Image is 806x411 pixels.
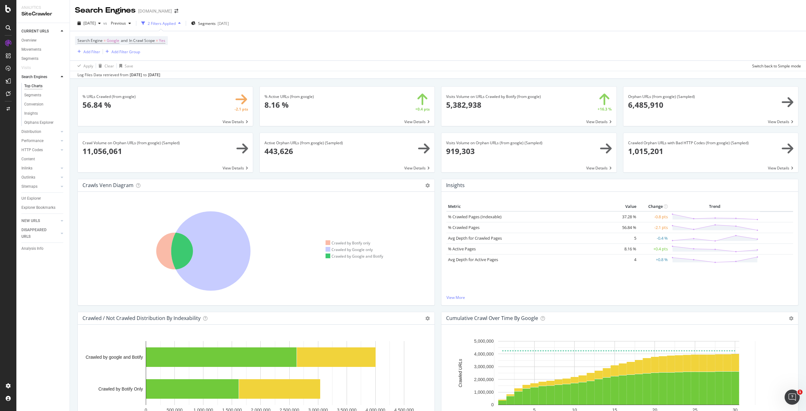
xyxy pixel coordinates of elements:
[138,8,172,14] div: [DOMAIN_NAME]
[107,36,119,45] span: Google
[82,314,201,323] h4: Crawled / Not Crawled Distribution By Indexability
[129,38,155,43] span: In Crawl Scope
[638,233,669,243] td: -0.4 %
[458,359,463,387] text: Crawled URLs
[108,18,133,28] button: Previous
[21,174,59,181] a: Outlinks
[24,83,65,89] a: Top Charts
[98,386,143,391] text: Crawled by Botify Only
[75,18,103,28] button: [DATE]
[21,156,65,163] a: Content
[425,183,430,188] i: Options
[83,20,96,26] span: 2025 Aug. 1st
[448,214,502,220] a: % Crawled Pages (Indexable)
[448,246,476,252] a: % Active Pages
[24,110,38,117] div: Insights
[638,202,669,211] th: Change
[750,61,801,71] button: Switch back to Simple mode
[77,38,103,43] span: Search Engine
[21,28,49,35] div: CURRENT URLS
[125,63,133,69] div: Save
[474,364,494,369] text: 3,000,000
[21,138,43,144] div: Performance
[21,165,32,172] div: Inlinks
[82,181,133,190] h4: Crawls Venn Diagram
[218,21,229,26] div: [DATE]
[21,195,65,202] a: Url Explorer
[105,63,114,69] div: Clear
[638,211,669,222] td: -0.8 pts
[21,245,43,252] div: Analysis Info
[24,101,43,108] div: Conversion
[491,402,494,408] text: 0
[326,254,383,259] div: Crawled by Google and Botify
[77,72,160,78] div: Log Files Data retrieved from to
[613,202,638,211] th: Value
[148,21,176,26] div: 2 Filters Applied
[189,18,231,28] button: Segments[DATE]
[21,227,53,240] div: DISAPPEARED URLS
[21,5,65,10] div: Analytics
[24,101,65,108] a: Conversion
[24,119,65,126] a: Orphans Explorer
[21,245,65,252] a: Analysis Info
[21,165,59,172] a: Inlinks
[326,247,373,252] div: Crawled by Google only
[789,316,793,321] i: Options
[21,128,59,135] a: Distribution
[21,156,35,163] div: Content
[21,37,65,44] a: Overview
[21,227,59,240] a: DISAPPEARED URLS
[21,74,59,80] a: Search Engines
[21,218,40,224] div: NEW URLS
[21,128,41,135] div: Distribution
[474,390,494,395] text: 1,000,000
[446,314,538,323] h4: Cumulative Crawl Over Time by google
[21,174,35,181] div: Outlinks
[21,138,59,144] a: Performance
[174,9,178,13] div: arrow-right-arrow-left
[21,65,37,71] a: Visits
[613,243,638,254] td: 8.16 %
[24,83,43,89] div: Top Charts
[24,92,41,99] div: Segments
[75,5,136,16] div: Search Engines
[785,390,800,405] iframe: Intercom live chat
[24,119,54,126] div: Orphans Explorer
[21,147,43,153] div: HTTP Codes
[425,316,430,321] i: Options
[21,183,59,190] a: Sitemaps
[613,254,638,265] td: 4
[448,235,502,241] a: Avg Depth for Crawled Pages
[75,61,93,71] button: Apply
[21,37,37,44] div: Overview
[21,55,38,62] div: Segments
[21,74,47,80] div: Search Engines
[21,204,55,211] div: Explorer Bookmarks
[117,61,133,71] button: Save
[86,355,143,360] text: Crawled by google and Botify
[21,218,59,224] a: NEW URLS
[24,110,65,117] a: Insights
[111,49,140,54] div: Add Filter Group
[613,222,638,233] td: 56.84 %
[21,183,37,190] div: Sitemaps
[638,243,669,254] td: +0.4 pts
[474,339,494,344] text: 5,000,000
[21,147,59,153] a: HTTP Codes
[474,351,494,357] text: 4,000,000
[21,65,31,71] div: Visits
[139,18,183,28] button: 2 Filters Applied
[638,222,669,233] td: -2.1 pts
[448,225,480,230] a: % Crawled Pages
[752,63,801,69] div: Switch back to Simple mode
[121,38,128,43] span: and
[21,46,65,53] a: Movements
[446,295,793,300] a: View More
[21,28,59,35] a: CURRENT URLS
[96,61,114,71] button: Clear
[103,48,140,55] button: Add Filter Group
[24,92,65,99] a: Segments
[797,390,803,395] span: 1
[104,38,106,43] span: =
